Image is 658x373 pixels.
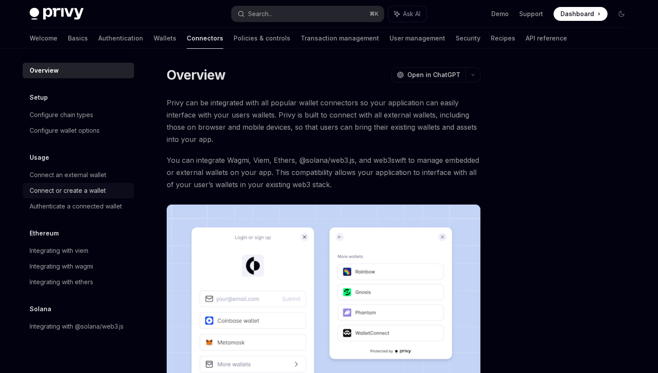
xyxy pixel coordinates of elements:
[30,304,51,314] h5: Solana
[30,170,106,180] div: Connect an external wallet
[30,321,124,332] div: Integrating with @solana/web3.js
[68,28,88,49] a: Basics
[167,97,480,145] span: Privy can be integrated with all popular wallet connectors so your application can easily interfa...
[491,28,515,49] a: Recipes
[456,28,480,49] a: Security
[301,28,379,49] a: Transaction management
[154,28,176,49] a: Wallets
[30,125,100,136] div: Configure wallet options
[30,185,106,196] div: Connect or create a wallet
[23,274,134,290] a: Integrating with ethers
[389,28,445,49] a: User management
[30,201,122,212] div: Authenticate a connected wallet
[187,28,223,49] a: Connectors
[23,198,134,214] a: Authenticate a connected wallet
[614,7,628,21] button: Toggle dark mode
[554,7,608,21] a: Dashboard
[23,167,134,183] a: Connect an external wallet
[561,10,594,18] span: Dashboard
[30,228,59,239] h5: Ethereum
[23,259,134,274] a: Integrating with wagmi
[391,67,466,82] button: Open in ChatGPT
[30,261,93,272] div: Integrating with wagmi
[369,10,379,17] span: ⌘ K
[167,67,225,83] h1: Overview
[519,10,543,18] a: Support
[23,63,134,78] a: Overview
[30,152,49,163] h5: Usage
[23,319,134,334] a: Integrating with @solana/web3.js
[30,8,84,20] img: dark logo
[526,28,567,49] a: API reference
[98,28,143,49] a: Authentication
[388,6,426,22] button: Ask AI
[491,10,509,18] a: Demo
[30,277,93,287] div: Integrating with ethers
[30,110,93,120] div: Configure chain types
[403,10,420,18] span: Ask AI
[232,6,384,22] button: Search...⌘K
[30,65,59,76] div: Overview
[23,123,134,138] a: Configure wallet options
[167,154,480,191] span: You can integrate Wagmi, Viem, Ethers, @solana/web3.js, and web3swift to manage embedded or exter...
[23,243,134,259] a: Integrating with viem
[407,71,460,79] span: Open in ChatGPT
[23,183,134,198] a: Connect or create a wallet
[30,28,57,49] a: Welcome
[248,9,272,19] div: Search...
[30,245,88,256] div: Integrating with viem
[30,92,48,103] h5: Setup
[23,107,134,123] a: Configure chain types
[234,28,290,49] a: Policies & controls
